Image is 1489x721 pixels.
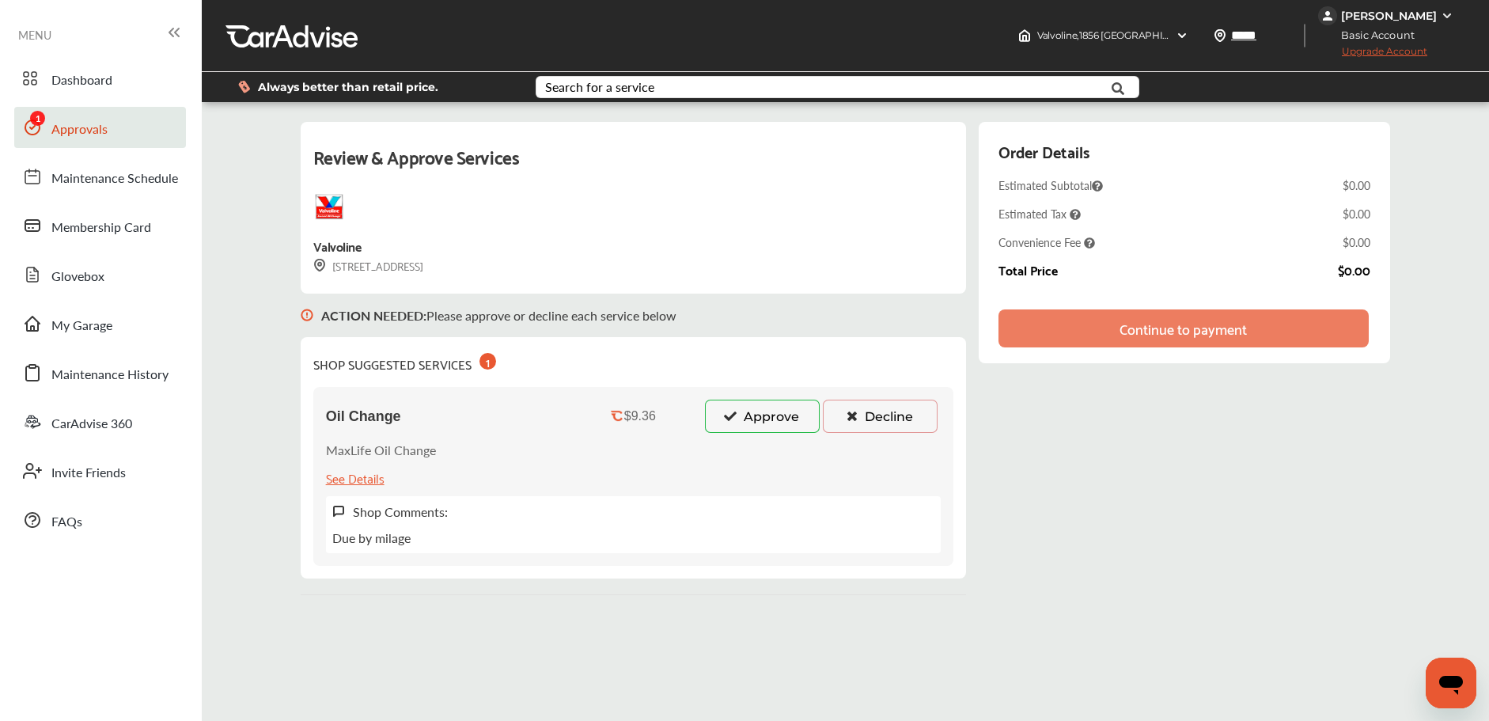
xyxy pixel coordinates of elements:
[1338,263,1370,277] div: $0.00
[51,70,112,91] span: Dashboard
[823,400,938,433] button: Decline
[51,169,178,189] span: Maintenance Schedule
[238,80,250,93] img: dollor_label_vector.a70140d1.svg
[313,350,496,374] div: SHOP SUGGESTED SERVICES
[321,306,426,324] b: ACTION NEEDED :
[1426,658,1476,708] iframe: Button to launch messaging window
[326,467,385,488] div: See Details
[353,503,448,521] label: Shop Comments:
[1441,9,1453,22] img: WGsFRI8htEPBVLJbROoPRyZpYNWhNONpIPPETTm6eUC0GeLEiAAAAAElFTkSuQmCC
[18,28,51,41] span: MENU
[301,294,313,337] img: svg+xml;base64,PHN2ZyB3aWR0aD0iMTYiIGhlaWdodD0iMTciIHZpZXdCb3g9IjAgMCAxNiAxNyIgZmlsbD0ibm9uZSIgeG...
[51,463,126,484] span: Invite Friends
[1318,45,1427,65] span: Upgrade Account
[51,316,112,336] span: My Garage
[1304,24,1305,47] img: header-divider.bc55588e.svg
[1343,177,1370,193] div: $0.00
[51,365,169,385] span: Maintenance History
[313,141,953,191] div: Review & Approve Services
[998,206,1081,222] span: Estimated Tax
[332,505,345,518] img: svg+xml;base64,PHN2ZyB3aWR0aD0iMTYiIGhlaWdodD0iMTciIHZpZXdCb3g9IjAgMCAxNiAxNyIgZmlsbD0ibm9uZSIgeG...
[1214,29,1226,42] img: location_vector.a44bc228.svg
[51,512,82,533] span: FAQs
[14,499,186,541] a: FAQs
[313,259,326,272] img: svg+xml;base64,PHN2ZyB3aWR0aD0iMTYiIGhlaWdodD0iMTciIHZpZXdCb3g9IjAgMCAxNiAxNyIgZmlsbD0ibm9uZSIgeG...
[1341,9,1437,23] div: [PERSON_NAME]
[1120,321,1247,336] div: Continue to payment
[1018,29,1031,42] img: header-home-logo.8d720a4f.svg
[1343,234,1370,250] div: $0.00
[1318,6,1337,25] img: jVpblrzwTbfkPYzPPzSLxeg0AAAAASUVORK5CYII=
[51,218,151,238] span: Membership Card
[1037,29,1305,41] span: Valvoline , 1856 [GEOGRAPHIC_DATA] South Euclid , OH 44121
[14,156,186,197] a: Maintenance Schedule
[14,450,186,491] a: Invite Friends
[313,256,423,275] div: [STREET_ADDRESS]
[321,306,676,324] p: Please approve or decline each service below
[998,263,1058,277] div: Total Price
[705,400,820,433] button: Approve
[313,235,362,256] div: Valvoline
[51,414,132,434] span: CarAdvise 360
[14,401,186,442] a: CarAdvise 360
[51,120,108,140] span: Approvals
[14,352,186,393] a: Maintenance History
[326,441,436,459] p: MaxLife Oil Change
[258,82,438,93] span: Always better than retail price.
[14,107,186,148] a: Approvals
[1320,27,1426,44] span: Basic Account
[545,81,654,93] div: Search for a service
[332,529,411,547] p: Due by milage
[14,254,186,295] a: Glovebox
[479,353,496,370] div: 1
[326,408,401,425] span: Oil Change
[1176,29,1188,42] img: header-down-arrow.9dd2ce7d.svg
[998,234,1095,250] span: Convenience Fee
[51,267,104,287] span: Glovebox
[998,138,1089,165] div: Order Details
[14,205,186,246] a: Membership Card
[998,177,1103,193] span: Estimated Subtotal
[624,409,656,423] div: $9.36
[14,303,186,344] a: My Garage
[313,191,345,222] img: logo-valvoline.png
[1343,206,1370,222] div: $0.00
[14,58,186,99] a: Dashboard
